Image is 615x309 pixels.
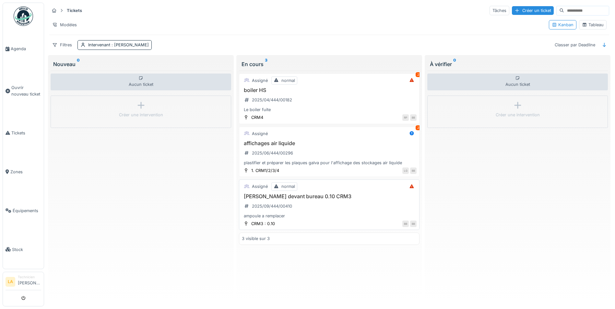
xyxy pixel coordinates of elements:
[430,60,605,68] div: À vérifier
[242,87,417,93] h3: boiler HS
[402,167,409,174] div: LG
[242,140,417,146] h3: affichages air liquide
[11,46,41,52] span: Agenda
[402,114,409,121] div: RP
[3,68,44,113] a: Ouvrir nouveau ticket
[251,167,279,174] div: 1. CRM1/2/3/4
[410,167,417,174] div: BB
[490,6,509,15] div: Tâches
[14,6,33,26] img: Badge_color-CXgf-gQk.svg
[10,169,41,175] span: Zones
[11,130,41,136] span: Tickets
[6,275,41,290] a: LA Technicien[PERSON_NAME]
[252,150,293,156] div: 2025/06/444/00296
[64,7,85,14] strong: Tickets
[13,208,41,214] span: Équipements
[77,60,80,68] sup: 0
[416,125,421,130] div: 2
[281,77,295,84] div: normal
[18,275,41,289] li: [PERSON_NAME]
[3,113,44,152] a: Tickets
[3,230,44,269] a: Stock
[265,60,267,68] sup: 3
[252,77,268,84] div: Assigné
[251,221,275,227] div: CRM3 : 0.10
[552,40,598,50] div: Classer par Deadline
[582,22,604,28] div: Tableau
[410,114,417,121] div: BB
[110,42,149,47] span: : [PERSON_NAME]
[453,60,456,68] sup: 0
[251,114,263,120] div: CRM4
[512,6,554,15] div: Créer un ticket
[242,213,417,219] div: ampoule a remplacer
[242,160,417,166] div: plastifier et préparer les plaques galva pour l'affichage des stockages air liquide
[53,60,229,68] div: Nouveau
[252,131,268,137] div: Assigné
[18,275,41,280] div: Technicien
[11,85,41,97] span: Ouvrir nouveau ticket
[410,221,417,227] div: BB
[119,112,163,118] div: Créer une intervention
[242,235,270,242] div: 3 visible sur 3
[416,72,421,77] div: 2
[12,246,41,253] span: Stock
[252,97,292,103] div: 2025/04/444/00182
[88,42,149,48] div: Intervenant
[49,20,80,29] div: Modèles
[281,183,295,189] div: normal
[49,40,75,50] div: Filtres
[3,191,44,230] a: Équipements
[252,203,292,209] div: 2025/09/444/00410
[242,60,417,68] div: En cours
[427,74,608,90] div: Aucun ticket
[242,107,417,113] div: Le boiler fuite
[402,221,409,227] div: BB
[252,183,268,189] div: Assigné
[242,193,417,200] h3: [PERSON_NAME] devant bureau 0.10 CRM3
[552,22,574,28] div: Kanban
[3,152,44,191] a: Zones
[496,112,540,118] div: Créer une intervention
[51,74,231,90] div: Aucun ticket
[6,277,15,287] li: LA
[3,29,44,68] a: Agenda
